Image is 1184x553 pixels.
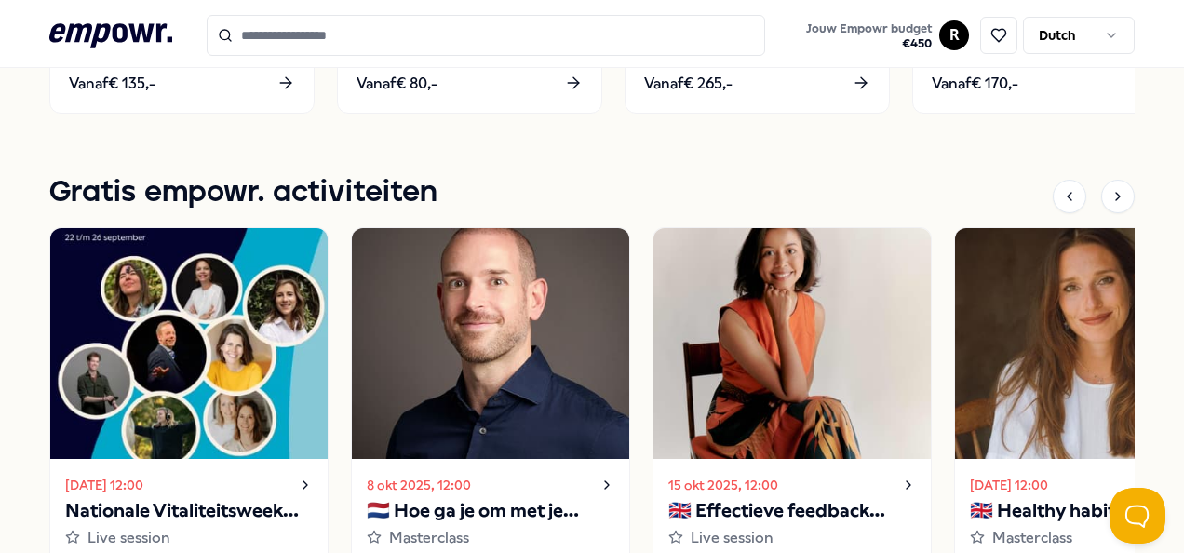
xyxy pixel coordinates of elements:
[653,228,931,459] img: activity image
[49,169,437,216] h1: Gratis empowr. activiteiten
[939,20,969,50] button: R
[806,36,932,51] span: € 450
[367,496,614,526] p: 🇳🇱 Hoe ga je om met je innerlijke criticus?
[207,15,765,56] input: Search for products, categories or subcategories
[367,475,471,495] time: 8 okt 2025, 12:00
[806,21,932,36] span: Jouw Empowr budget
[1110,488,1165,544] iframe: Help Scout Beacon - Open
[644,72,733,96] span: Vanaf € 265,-
[65,475,143,495] time: [DATE] 12:00
[668,526,916,550] div: Live session
[69,72,155,96] span: Vanaf € 135,-
[352,228,629,459] img: activity image
[357,72,437,96] span: Vanaf € 80,-
[65,496,313,526] p: Nationale Vitaliteitsweek 2025
[668,475,778,495] time: 15 okt 2025, 12:00
[668,496,916,526] p: 🇬🇧 Effectieve feedback geven en ontvangen
[367,526,614,550] div: Masterclass
[799,16,939,55] a: Jouw Empowr budget€450
[932,72,1018,96] span: Vanaf € 170,-
[50,228,328,459] img: activity image
[65,526,313,550] div: Live session
[802,18,935,55] button: Jouw Empowr budget€450
[970,475,1048,495] time: [DATE] 12:00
